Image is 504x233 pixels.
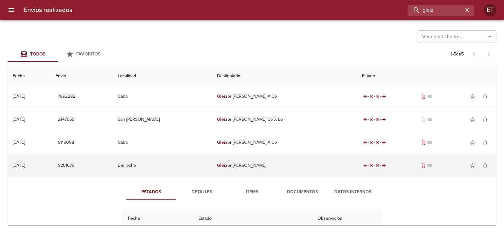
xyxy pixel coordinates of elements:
button: menu [4,3,19,18]
span: Estados [130,188,173,196]
span: radio_button_checked [382,95,386,98]
span: Favoritos [76,51,100,57]
th: Estado [193,210,312,228]
span: radio_button_checked [363,164,367,167]
span: radio_button_checked [376,118,380,121]
button: Activar notificaciones [479,159,491,172]
span: Documentos [281,188,324,196]
span: radio_button_checked [369,141,373,144]
button: 9119098 [55,137,77,149]
span: 7892282 [58,93,75,101]
button: 2147659 [55,114,77,125]
td: Caba [113,85,212,108]
span: 9119098 [58,139,74,147]
span: Pagina siguiente [481,47,496,62]
th: Destinatario [212,67,357,85]
span: No tiene pedido asociado [427,139,433,146]
span: star_border [469,116,476,123]
button: Activar notificaciones [479,113,491,126]
span: No tiene pedido asociado [427,93,433,100]
th: Fecha [8,67,50,85]
div: Tabs detalle de guia [126,184,378,200]
span: radio_button_checked [382,141,386,144]
td: or [PERSON_NAME] [212,154,357,177]
td: Bariloche [113,154,212,177]
th: Localidad [113,67,212,85]
span: Todos [30,51,45,57]
button: Activar notificaciones [479,90,491,103]
td: San [PERSON_NAME] [113,108,212,131]
p: 1 - 5 de 5 [451,51,464,57]
span: radio_button_checked [369,118,373,121]
span: radio_button_checked [363,141,367,144]
span: Tiene documentos adjuntos [420,93,427,100]
button: Agregar a favoritos [466,159,479,172]
span: Tiene documentos adjuntos [420,139,427,146]
span: radio_button_checked [363,118,367,121]
button: Agregar a favoritos [466,90,479,103]
span: notifications_none [482,116,488,123]
td: or [PERSON_NAME] Co X Lo [212,108,357,131]
span: Pagina anterior [466,51,481,57]
span: star_border [469,139,476,146]
em: Gleiz [217,94,227,99]
span: No tiene pedido asociado [427,116,433,123]
div: [DATE] [13,140,25,145]
span: 9251679 [58,162,74,170]
em: Gleiz [217,117,227,122]
span: No tiene documentos adjuntos [420,116,427,123]
span: radio_button_checked [376,95,380,98]
button: 9251679 [55,160,77,172]
td: Caba [113,131,212,154]
div: [DATE] [13,94,25,99]
span: Datos Internos [331,188,374,196]
h6: Envios realizados [24,5,72,15]
button: Agregar a favoritos [466,136,479,149]
span: Items [231,188,273,196]
div: Entregado [362,162,387,169]
span: radio_button_checked [382,164,386,167]
td: or [PERSON_NAME] X Co [212,85,357,108]
div: ET [484,4,496,16]
span: notifications_none [482,139,488,146]
div: Entregado [362,139,387,146]
span: Tiene documentos adjuntos [420,162,427,169]
span: No tiene pedido asociado [427,162,433,169]
div: Entregado [362,93,387,100]
span: radio_button_checked [376,164,380,167]
span: radio_button_checked [382,118,386,121]
span: star_border [469,162,476,169]
th: Fecha [123,210,193,228]
em: Gleiz [217,140,227,145]
input: buscar [408,5,463,16]
span: radio_button_checked [363,95,367,98]
div: Abrir información de usuario [484,4,496,16]
th: Estado [357,67,496,85]
button: Agregar a favoritos [466,113,479,126]
div: Entregado [362,116,387,123]
th: Envio [50,67,113,85]
span: radio_button_checked [369,95,373,98]
span: notifications_none [482,93,488,100]
td: or [PERSON_NAME] X Co [212,131,357,154]
span: Detalles [180,188,223,196]
em: Gleiz [217,163,227,168]
div: [DATE] [13,117,25,122]
span: radio_button_checked [376,141,380,144]
button: 7892282 [55,91,78,102]
button: Abrir [485,32,494,41]
span: 2147659 [58,116,74,124]
span: radio_button_checked [369,164,373,167]
div: [DATE] [13,163,25,168]
span: notifications_none [482,162,488,169]
button: Activar notificaciones [479,136,491,149]
div: Tabs Envios [8,47,108,62]
th: Observacion [312,210,381,228]
span: star_border [469,93,476,100]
